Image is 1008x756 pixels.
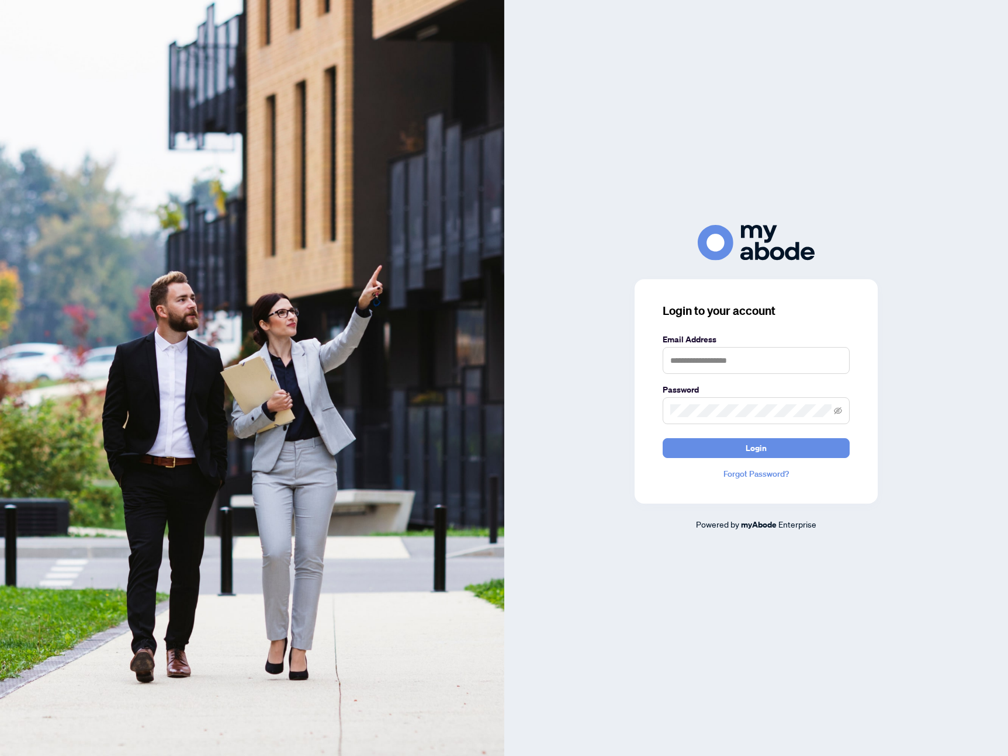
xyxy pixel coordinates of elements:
[746,439,767,457] span: Login
[663,383,850,396] label: Password
[663,467,850,480] a: Forgot Password?
[778,519,816,529] span: Enterprise
[663,303,850,319] h3: Login to your account
[834,407,842,415] span: eye-invisible
[741,518,777,531] a: myAbode
[663,438,850,458] button: Login
[663,333,850,346] label: Email Address
[696,519,739,529] span: Powered by
[698,225,815,261] img: ma-logo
